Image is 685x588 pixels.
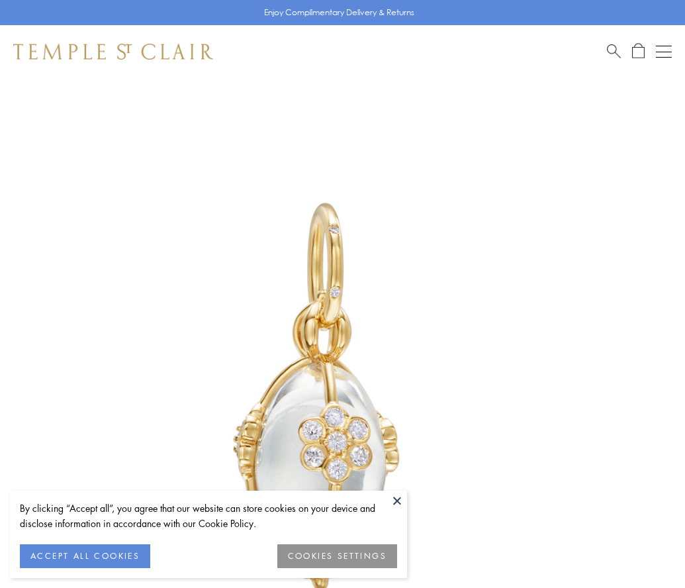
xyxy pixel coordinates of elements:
[607,43,621,60] a: Search
[264,6,414,19] p: Enjoy Complimentary Delivery & Returns
[632,43,645,60] a: Open Shopping Bag
[20,544,150,568] button: ACCEPT ALL COOKIES
[20,501,397,531] div: By clicking “Accept all”, you agree that our website can store cookies on your device and disclos...
[277,544,397,568] button: COOKIES SETTINGS
[13,44,213,60] img: Temple St. Clair
[656,44,672,60] button: Open navigation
